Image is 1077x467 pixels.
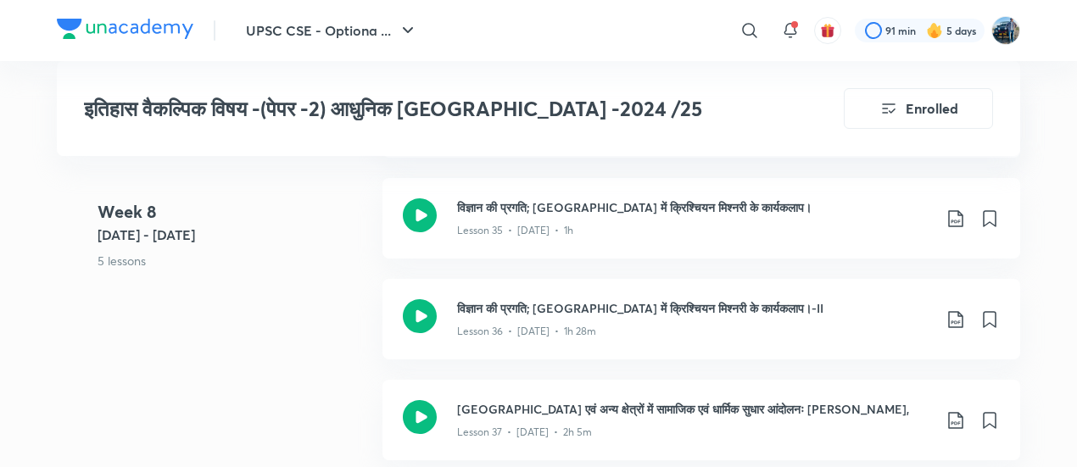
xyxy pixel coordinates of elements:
[991,16,1020,45] img: I A S babu
[382,178,1020,279] a: विज्ञान की प्रगति; [GEOGRAPHIC_DATA] में क्रिश्चियन मिश्नरी के कार्यकलाप।Lesson 35 • [DATE] • 1h
[98,252,369,270] p: 5 lessons
[457,400,932,418] h3: [GEOGRAPHIC_DATA] एवं अन्य क्षेत्रों में सामाजिक एवं धार्मिक सुधार आंदोलनः [PERSON_NAME],
[57,19,193,43] a: Company Logo
[457,299,932,317] h3: विज्ञान की प्रगति; [GEOGRAPHIC_DATA] में क्रिश्चियन मिश्नरी के कार्यकलाप।-II
[814,17,841,44] button: avatar
[457,198,932,216] h3: विज्ञान की प्रगति; [GEOGRAPHIC_DATA] में क्रिश्चियन मिश्नरी के कार्यकलाप।
[457,324,596,339] p: Lesson 36 • [DATE] • 1h 28m
[844,88,993,129] button: Enrolled
[457,223,573,238] p: Lesson 35 • [DATE] • 1h
[57,19,193,39] img: Company Logo
[84,97,748,121] h3: इतिहास वैकल्पिक विषय -(पेपर -2) आधुनिक [GEOGRAPHIC_DATA] -2024 /25
[457,425,592,440] p: Lesson 37 • [DATE] • 2h 5m
[236,14,428,47] button: UPSC CSE - Optiona ...
[820,23,835,38] img: avatar
[926,22,943,39] img: streak
[382,279,1020,380] a: विज्ञान की प्रगति; [GEOGRAPHIC_DATA] में क्रिश्चियन मिश्नरी के कार्यकलाप।-IILesson 36 • [DATE] • ...
[98,225,369,245] h5: [DATE] - [DATE]
[98,199,369,225] h4: Week 8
